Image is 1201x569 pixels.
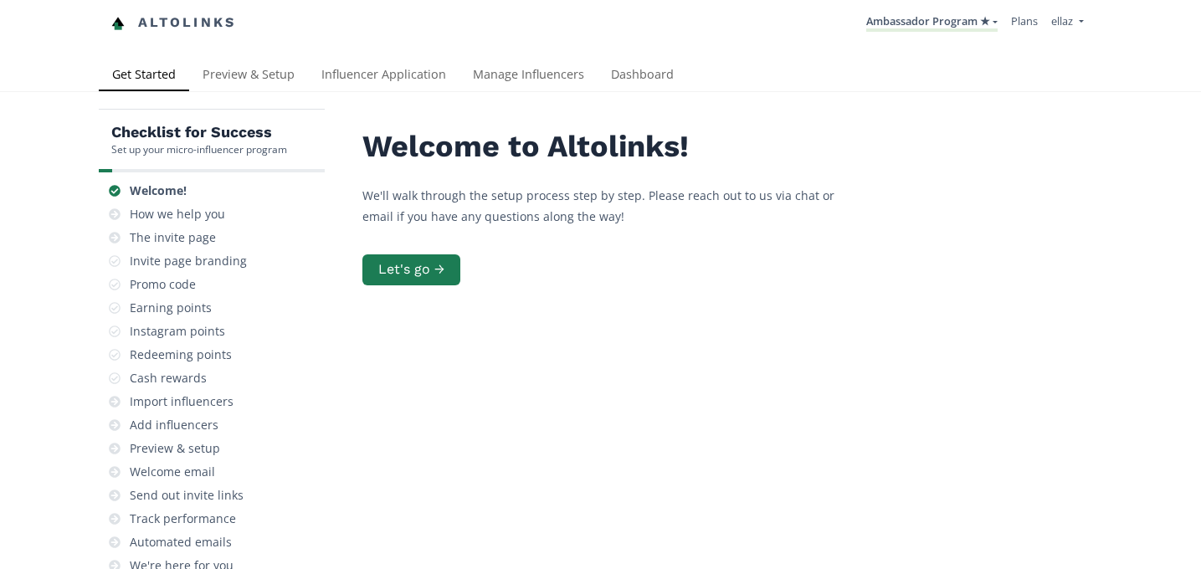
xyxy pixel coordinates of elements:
div: Preview & setup [130,440,220,457]
div: Earning points [130,300,212,316]
div: How we help you [130,206,225,223]
a: Influencer Application [308,59,459,93]
a: Altolinks [111,9,237,37]
div: Import influencers [130,393,234,410]
img: favicon-32x32.png [111,17,125,30]
div: Send out invite links [130,487,244,504]
a: Get Started [99,59,189,93]
a: Preview & Setup [189,59,308,93]
div: Automated emails [130,534,232,551]
div: Promo code [130,276,196,293]
div: Track performance [130,510,236,527]
h2: Welcome to Altolinks! [362,130,865,164]
button: Let's go → [362,254,460,285]
div: Welcome email [130,464,215,480]
a: Ambassador Program ★ [866,13,998,32]
div: The invite page [130,229,216,246]
a: Dashboard [598,59,687,93]
a: ellaz [1051,13,1083,33]
h5: Checklist for Success [111,122,287,142]
div: Add influencers [130,417,218,433]
p: We'll walk through the setup process step by step. Please reach out to us via chat or email if yo... [362,185,865,227]
div: Cash rewards [130,370,207,387]
span: ellaz [1051,13,1073,28]
a: Plans [1011,13,1038,28]
div: Set up your micro-influencer program [111,142,287,156]
div: Welcome! [130,182,187,199]
div: Redeeming points [130,346,232,363]
div: Invite page branding [130,253,247,269]
a: Manage Influencers [459,59,598,93]
div: Instagram points [130,323,225,340]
